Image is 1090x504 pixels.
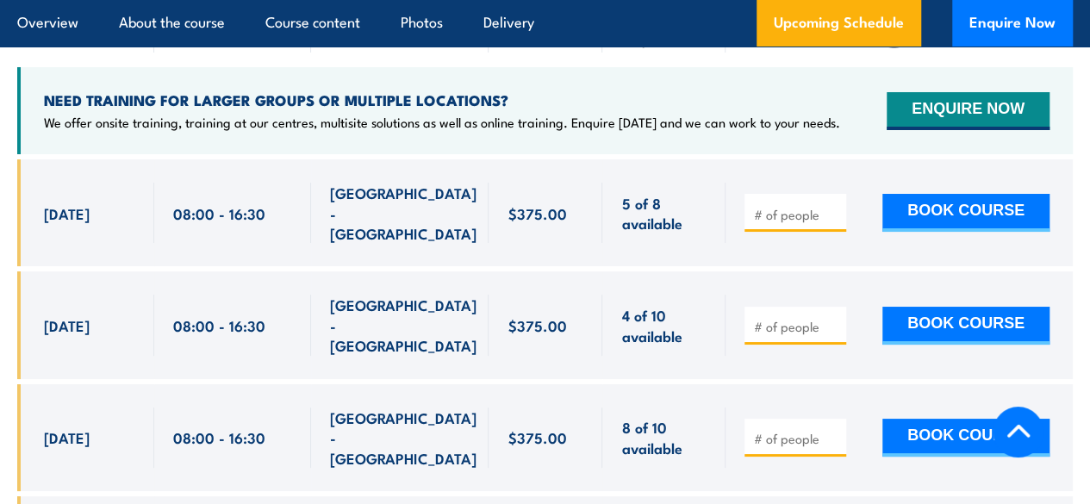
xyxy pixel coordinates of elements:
[887,92,1050,130] button: ENQUIRE NOW
[330,183,476,243] span: [GEOGRAPHIC_DATA] - [GEOGRAPHIC_DATA]
[621,193,707,233] span: 5 of 8 available
[636,17,713,47] span: Available spots
[173,427,265,447] span: 08:00 - 16:30
[508,315,566,335] span: $375.00
[882,419,1050,457] button: BOOK COURSE
[621,305,707,345] span: 4 of 10 available
[44,114,840,131] p: We offer onsite training, training at our centres, multisite solutions as well as online training...
[508,203,566,223] span: $375.00
[330,408,476,468] span: [GEOGRAPHIC_DATA] - [GEOGRAPHIC_DATA]
[173,315,265,335] span: 08:00 - 16:30
[44,315,90,335] span: [DATE]
[754,318,840,335] input: # of people
[44,90,840,109] h4: NEED TRAINING FOR LARGER GROUPS OR MULTIPLE LOCATIONS?
[330,295,476,355] span: [GEOGRAPHIC_DATA] - [GEOGRAPHIC_DATA]
[508,427,566,447] span: $375.00
[882,194,1050,232] button: BOOK COURSE
[754,206,840,223] input: # of people
[44,203,90,223] span: [DATE]
[754,430,840,447] input: # of people
[173,203,265,223] span: 08:00 - 16:30
[882,307,1050,345] button: BOOK COURSE
[44,427,90,447] span: [DATE]
[621,417,707,457] span: 8 of 10 available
